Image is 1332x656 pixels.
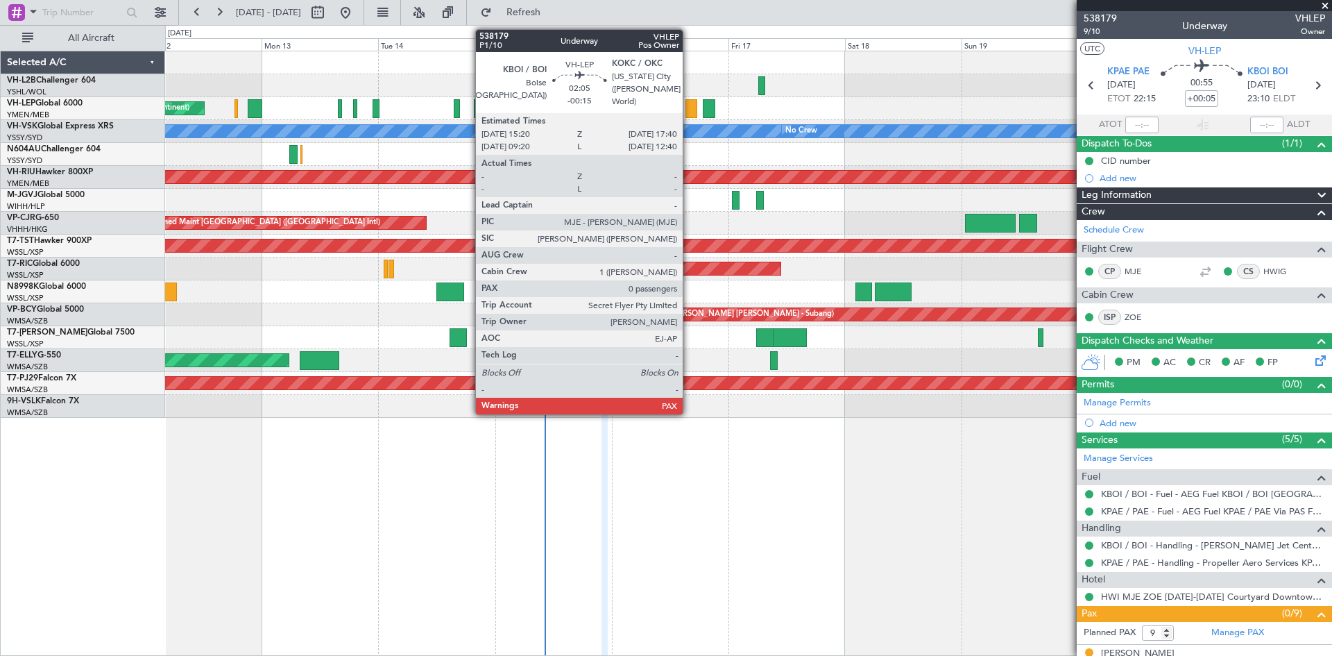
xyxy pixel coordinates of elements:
[1101,557,1325,569] a: KPAE / PAE - Handling - Propeller Aero Services KPAE / [GEOGRAPHIC_DATA]
[1233,356,1245,370] span: AF
[1267,356,1278,370] span: FP
[7,339,44,349] a: WSSL/XSP
[1182,19,1227,33] div: Underway
[1100,417,1325,429] div: Add new
[1101,539,1325,551] a: KBOI / BOI - Handling - [PERSON_NAME] Jet Center KBOI / BOI
[1101,488,1325,500] a: KBOI / BOI - Fuel - AEG Fuel KBOI / BOI [GEOGRAPHIC_DATA][PERSON_NAME] (EJ Asia Only)
[7,122,37,131] span: VH-VSK
[1080,42,1104,55] button: UTC
[1199,356,1211,370] span: CR
[1084,224,1144,237] a: Schedule Crew
[1082,521,1121,537] span: Handling
[7,237,34,245] span: T7-TST
[7,374,76,382] a: T7-PJ29Falcon 7X
[7,76,36,85] span: VH-L2B
[845,38,962,51] div: Sat 18
[1084,452,1153,466] a: Manage Services
[1107,78,1136,92] span: [DATE]
[7,201,45,212] a: WIHH/HLP
[7,293,44,303] a: WSSL/XSP
[1084,26,1117,37] span: 9/10
[7,260,80,268] a: T7-RICGlobal 6000
[7,99,83,108] a: VH-LEPGlobal 6000
[1282,136,1302,151] span: (1/1)
[1211,626,1264,640] a: Manage PAX
[7,316,48,326] a: WMSA/SZB
[1295,26,1325,37] span: Owner
[1188,44,1221,58] span: VH-LEP
[495,38,612,51] div: Wed 15
[7,145,41,153] span: N604AU
[728,38,845,51] div: Fri 17
[7,362,48,372] a: WMSA/SZB
[1082,204,1105,220] span: Crew
[7,214,35,222] span: VP-CJR
[1125,117,1159,133] input: --:--
[7,328,135,337] a: T7-[PERSON_NAME]Global 7500
[1163,356,1176,370] span: AC
[495,8,553,17] span: Refresh
[1082,606,1097,622] span: Pax
[7,270,44,280] a: WSSL/XSP
[1263,265,1295,278] a: HWIG
[1082,242,1133,258] span: Flight Crew
[7,328,87,337] span: T7-[PERSON_NAME]
[145,38,262,51] div: Sun 12
[7,178,49,189] a: YMEN/MEB
[785,121,817,142] div: No Crew
[1190,76,1213,90] span: 00:55
[1082,377,1114,393] span: Permits
[7,87,46,97] a: YSHL/WOL
[1127,356,1141,370] span: PM
[1247,78,1276,92] span: [DATE]
[612,38,728,51] div: Thu 16
[7,155,42,166] a: YSSY/SYD
[7,283,86,291] a: N8998KGlobal 6000
[7,351,37,360] span: T7-ELLY
[1247,65,1288,79] span: KBOI BOI
[7,133,42,143] a: YSSY/SYD
[1107,92,1130,106] span: ETOT
[7,224,48,235] a: VHHH/HKG
[1273,92,1295,106] span: ELDT
[1082,333,1213,349] span: Dispatch Checks and Weather
[1082,469,1100,485] span: Fuel
[1107,65,1150,79] span: KPAE PAE
[236,6,301,19] span: [DATE] - [DATE]
[474,1,557,24] button: Refresh
[1282,606,1302,621] span: (0/9)
[1084,396,1151,410] a: Manage Permits
[148,212,380,233] div: Planned Maint [GEOGRAPHIC_DATA] ([GEOGRAPHIC_DATA] Intl)
[7,283,39,291] span: N8998K
[7,374,38,382] span: T7-PJ29
[7,247,44,258] a: WSSL/XSP
[1099,118,1122,132] span: ATOT
[7,76,96,85] a: VH-L2BChallenger 604
[7,351,61,360] a: T7-ELLYG-550
[7,260,33,268] span: T7-RIC
[7,385,48,395] a: WMSA/SZB
[7,214,59,222] a: VP-CJRG-650
[1082,287,1134,303] span: Cabin Crew
[7,145,101,153] a: N604AUChallenger 604
[1084,11,1117,26] span: 538179
[168,28,191,40] div: [DATE]
[1082,572,1105,588] span: Hotel
[1098,264,1121,279] div: CP
[7,168,93,176] a: VH-RIUHawker 800XP
[7,305,84,314] a: VP-BCYGlobal 5000
[7,397,79,405] a: 9H-VSLKFalcon 7X
[42,2,122,23] input: Trip Number
[962,38,1078,51] div: Sun 19
[7,407,48,418] a: WMSA/SZB
[1287,118,1310,132] span: ALDT
[1247,92,1270,106] span: 23:10
[1101,505,1325,517] a: KPAE / PAE - Fuel - AEG Fuel KPAE / PAE Via PAS FBO (EJ Asia Only)
[1084,626,1136,640] label: Planned PAX
[7,191,85,199] a: M-JGVJGlobal 5000
[7,397,41,405] span: 9H-VSLK
[7,110,49,120] a: YMEN/MEB
[15,27,151,49] button: All Aircraft
[1125,311,1156,323] a: ZOE
[1101,155,1151,167] div: CID number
